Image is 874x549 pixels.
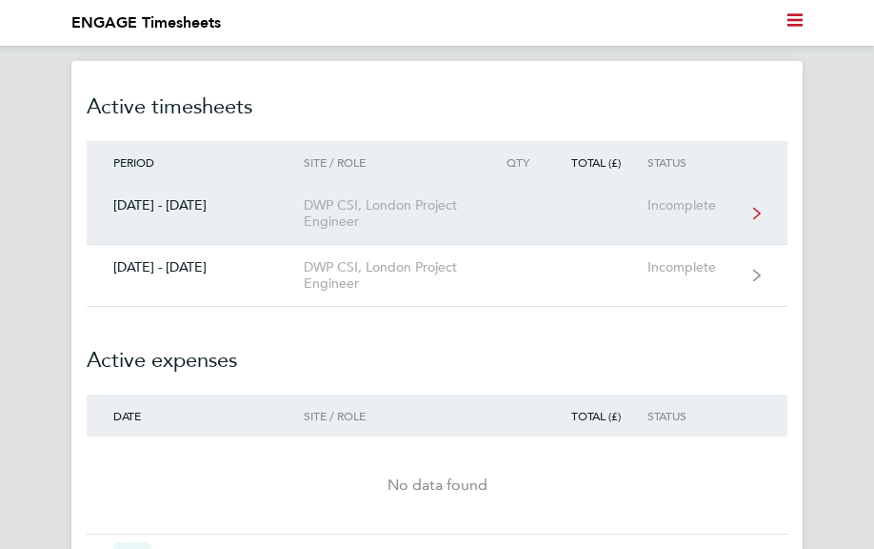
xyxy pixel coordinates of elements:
[304,409,486,422] div: Site / Role
[87,91,787,141] h2: Active timesheets
[87,183,787,245] a: [DATE] - [DATE]DWP CSI, London Project EngineerIncomplete
[87,409,304,422] div: Date
[304,259,486,292] div: DWP CSI, London Project Engineer
[87,307,787,395] h2: Active expenses
[647,259,745,275] div: Incomplete
[87,259,304,275] div: [DATE] - [DATE]
[87,474,787,497] div: No data found
[487,155,557,169] div: Qty
[87,197,304,213] div: [DATE] - [DATE]
[647,197,745,213] div: Incomplete
[647,155,745,169] div: Status
[556,155,647,169] div: Total (£)
[556,409,647,422] div: Total (£)
[304,197,486,230] div: DWP CSI, London Project Engineer
[304,155,486,169] div: Site / Role
[87,245,787,307] a: [DATE] - [DATE]DWP CSI, London Project EngineerIncomplete
[113,154,154,170] span: Period
[71,11,221,34] li: ENGAGE Timesheets
[647,409,745,422] div: Status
